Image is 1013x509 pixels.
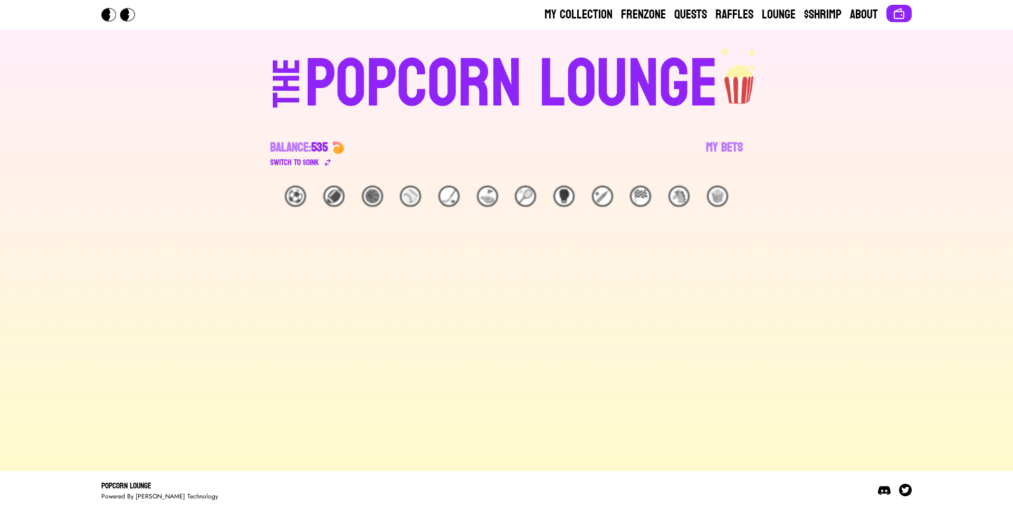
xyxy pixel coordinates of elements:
[477,186,498,207] div: ⛳️
[850,6,878,23] a: About
[181,46,832,118] a: THEPOPCORN LOUNGEpopcorn
[544,6,613,23] a: My Collection
[899,484,912,496] img: Twitter
[515,186,536,207] div: 🎾
[438,186,460,207] div: 🏒
[718,46,761,105] img: popcorn
[400,186,421,207] div: ⚾️
[270,139,328,156] div: Balance:
[553,186,575,207] div: 🥊
[101,479,218,492] div: Popcorn Lounge
[878,484,891,496] img: Discord
[270,156,319,169] div: Switch to $ OINK
[311,136,328,159] span: 535
[332,141,345,154] img: 🍤
[592,186,613,207] div: 🏏
[285,186,306,207] div: ⚽️
[668,186,690,207] div: 🐴
[893,7,905,20] img: Connect wallet
[305,51,718,118] div: POPCORN LOUNGE
[707,186,728,207] div: 🍿
[674,6,707,23] a: Quests
[706,139,743,169] a: My Bets
[762,6,796,23] a: Lounge
[630,186,651,207] div: 🏁
[268,59,306,129] div: THE
[715,6,753,23] a: Raffles
[101,8,144,22] img: Popcorn
[101,492,218,501] div: Powered By [PERSON_NAME] Technology
[362,186,383,207] div: 🏀
[323,186,345,207] div: 🏈
[621,6,666,23] a: Frenzone
[804,6,842,23] a: $Shrimp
